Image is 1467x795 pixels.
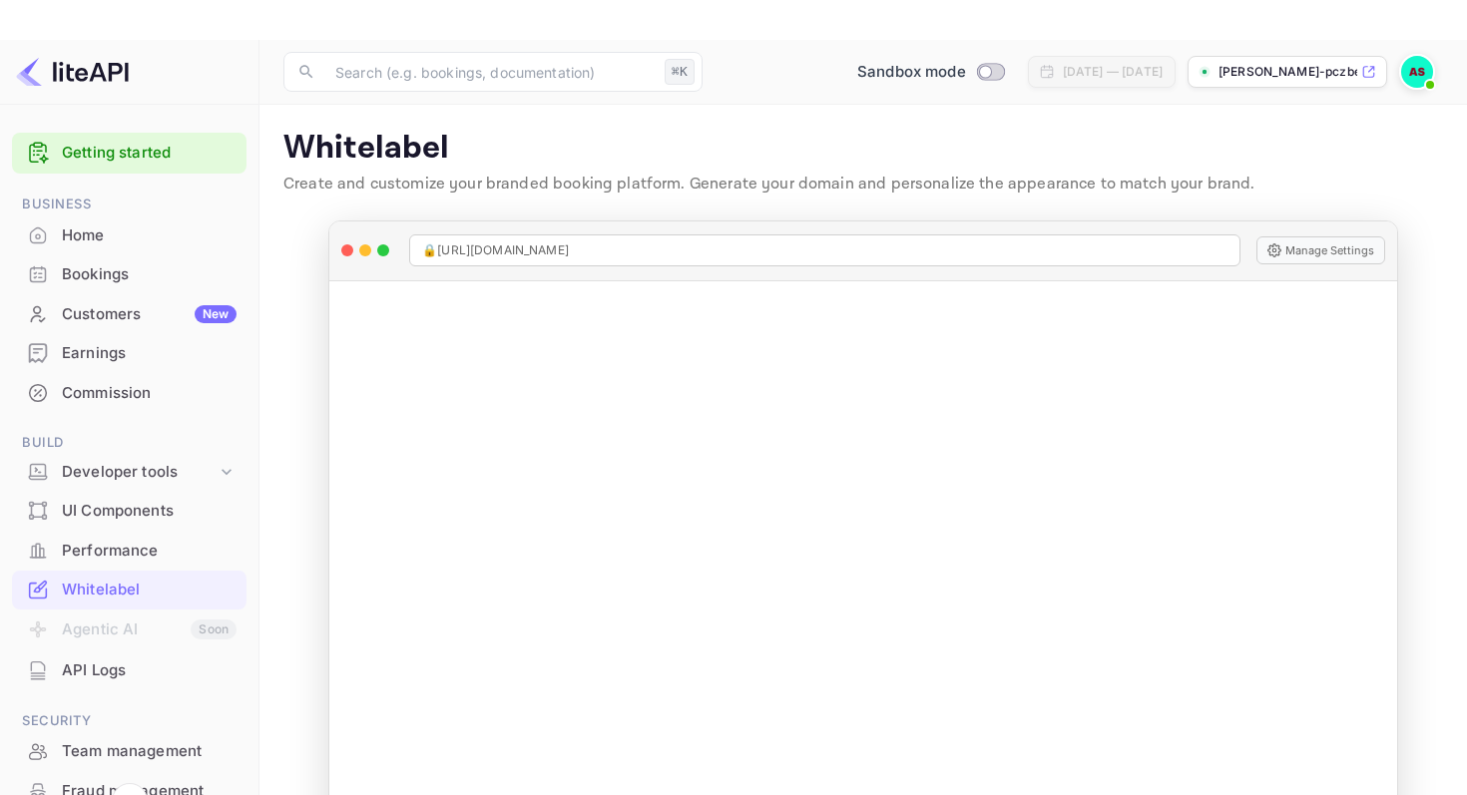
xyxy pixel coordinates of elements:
p: Create and customize your branded booking platform. Generate your domain and personalize the appe... [283,173,1443,197]
div: Performance [62,540,237,563]
button: Manage Settings [1256,236,1385,264]
div: Commission [12,374,246,413]
span: Business [12,194,246,215]
div: Bookings [12,255,246,294]
a: Earnings [12,334,246,371]
div: Performance [12,532,246,571]
a: Whitelabel [12,571,246,607]
a: Commission [12,374,246,411]
div: Team management [12,732,246,771]
div: New [195,305,237,323]
div: Earnings [62,342,237,365]
div: Commission [62,382,237,405]
input: Search (e.g. bookings, documentation) [323,52,657,92]
a: Home [12,216,246,253]
a: API Logs [12,651,246,688]
div: Home [62,224,237,247]
a: CustomersNew [12,295,246,332]
div: API Logs [62,659,237,682]
div: [DATE] — [DATE] [1063,63,1163,81]
div: Team management [62,740,237,763]
a: Bookings [12,255,246,292]
a: Getting started [62,142,237,165]
span: Sandbox mode [857,61,966,84]
a: Performance [12,532,246,569]
div: Earnings [12,334,246,373]
p: [PERSON_NAME]-pczbe... [1219,63,1357,81]
div: Bookings [62,263,237,286]
div: Getting started [12,133,246,174]
div: Whitelabel [62,579,237,601]
span: 🔒 [URL][DOMAIN_NAME] [422,241,569,259]
div: ⌘K [665,59,695,85]
span: Build [12,432,246,454]
img: Andreas Stefanis [1401,56,1433,88]
div: UI Components [12,492,246,531]
div: API Logs [12,651,246,690]
div: UI Components [62,500,237,523]
div: Switch to Production mode [849,61,1012,84]
a: Team management [12,732,246,769]
img: LiteAPI logo [16,56,129,88]
div: Customers [62,303,237,326]
div: Developer tools [62,461,217,484]
span: Security [12,710,246,732]
p: Whitelabel [283,129,1443,169]
div: CustomersNew [12,295,246,334]
div: Developer tools [12,455,246,490]
div: Whitelabel [12,571,246,609]
a: UI Components [12,492,246,529]
div: Home [12,216,246,255]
